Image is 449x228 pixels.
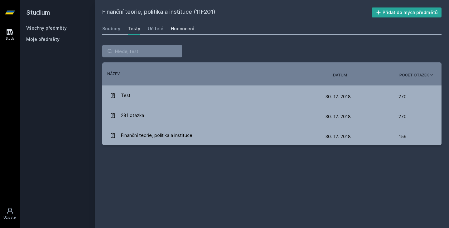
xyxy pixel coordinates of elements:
span: Test [121,89,131,102]
span: 281 otazka [121,109,144,122]
span: 270 [398,110,407,123]
span: 270 [398,90,407,103]
div: Uživatel [3,215,17,220]
span: 30. 12. 2018 [326,114,351,119]
span: 159 [399,130,407,143]
button: Název [107,71,120,77]
button: Datum [333,72,347,78]
a: 281 otazka 30. 12. 2018 270 [102,105,442,125]
a: Testy [128,22,140,35]
a: Učitelé [148,22,163,35]
span: Finanční teorie, politika a instituce [121,129,192,142]
a: Všechny předměty [26,25,67,31]
div: Učitelé [148,26,163,32]
a: Uživatel [1,204,19,223]
span: Počet otázek [399,72,429,78]
button: Počet otázek [399,72,434,78]
div: Testy [128,26,140,32]
button: Přidat do mých předmětů [372,7,442,17]
div: Study [6,36,15,41]
a: Finanční teorie, politika a instituce 30. 12. 2018 159 [102,125,442,145]
h2: Finanční teorie, politika a instituce (11F201) [102,7,372,17]
a: Test 30. 12. 2018 270 [102,85,442,105]
span: 30. 12. 2018 [326,134,351,139]
input: Hledej test [102,45,182,57]
span: 30. 12. 2018 [326,94,351,99]
div: Soubory [102,26,120,32]
a: Study [1,25,19,44]
span: Moje předměty [26,36,60,42]
div: Hodnocení [171,26,194,32]
a: Soubory [102,22,120,35]
a: Hodnocení [171,22,194,35]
